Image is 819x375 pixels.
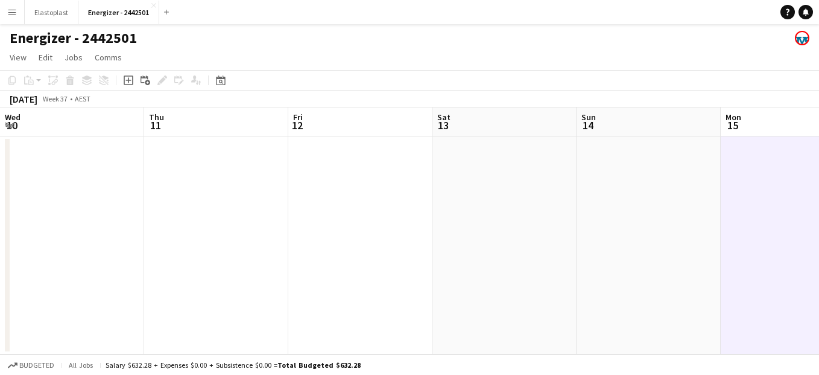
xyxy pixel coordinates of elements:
a: View [5,50,31,65]
div: AEST [75,94,90,103]
a: Comms [90,50,127,65]
span: View [10,52,27,63]
div: [DATE] [10,93,37,105]
span: Mon [726,112,741,123]
span: 14 [580,118,596,132]
span: Total Budgeted $632.28 [277,361,361,370]
span: All jobs [66,361,95,370]
span: 12 [291,118,303,132]
span: Sun [581,112,596,123]
a: Jobs [60,50,87,65]
app-user-avatar: Kristin Kenneally [795,31,809,45]
button: Budgeted [6,359,56,372]
a: Edit [34,50,57,65]
span: 15 [724,118,741,132]
span: 10 [3,118,21,132]
span: Jobs [65,52,83,63]
span: Fri [293,112,303,123]
span: Budgeted [19,361,54,370]
span: 13 [435,118,451,132]
span: Wed [5,112,21,123]
span: Thu [149,112,164,123]
button: Elastoplast [25,1,78,24]
span: Comms [95,52,122,63]
h1: Energizer - 2442501 [10,29,137,47]
span: Week 37 [40,94,70,103]
span: Sat [437,112,451,123]
div: Salary $632.28 + Expenses $0.00 + Subsistence $0.00 = [106,361,361,370]
span: Edit [39,52,52,63]
button: Energizer - 2442501 [78,1,159,24]
span: 11 [147,118,164,132]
